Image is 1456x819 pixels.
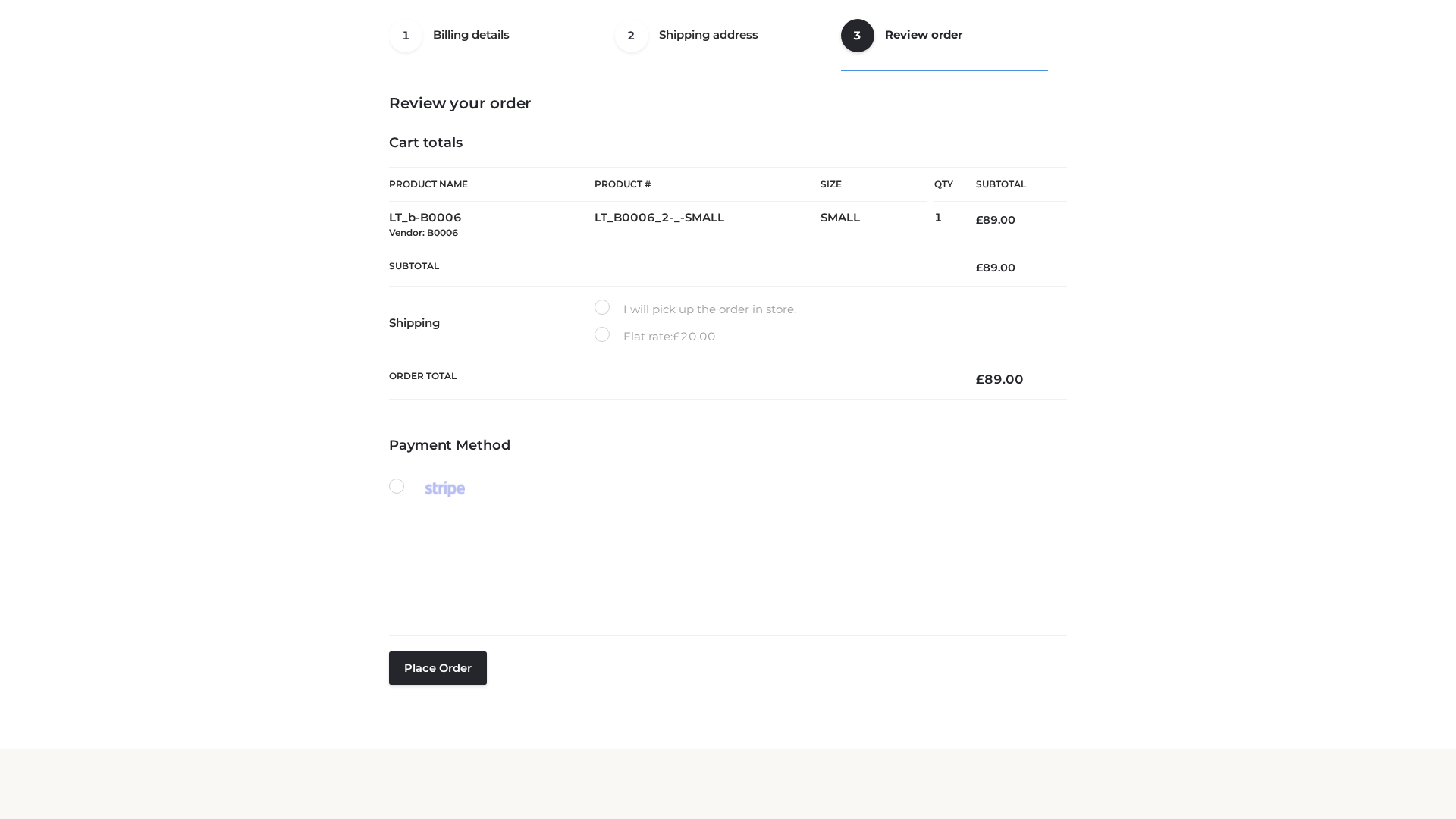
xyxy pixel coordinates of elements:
[389,249,953,286] th: Subtotal
[595,202,821,249] td: LT_B0006_2-_-SMALL
[821,202,934,249] td: SMALL
[976,213,983,227] span: £
[953,168,1067,202] th: Subtotal
[673,329,680,344] span: £
[389,651,487,685] button: Place order
[389,227,458,238] small: Vendor: B0006
[389,287,595,359] th: Shipping
[595,327,716,347] label: Flat rate:
[595,167,821,202] th: Product #
[934,202,953,249] td: 1
[976,372,984,387] span: £
[976,261,983,275] span: £
[934,167,953,202] th: Qty
[821,168,927,202] th: Size
[976,372,1024,387] bdi: 89.00
[389,359,953,400] th: Order Total
[976,213,1015,227] bdi: 89.00
[673,329,716,344] bdi: 20.00
[595,300,796,319] label: I will pick up the order in store.
[389,202,595,249] td: LT_b-B0006
[389,438,1067,454] h4: Payment Method
[389,94,1067,112] h3: Review your order
[386,514,1064,610] iframe: Secure payment input frame
[389,135,1067,152] h4: Cart totals
[389,167,595,202] th: Product Name
[976,261,1015,275] bdi: 89.00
